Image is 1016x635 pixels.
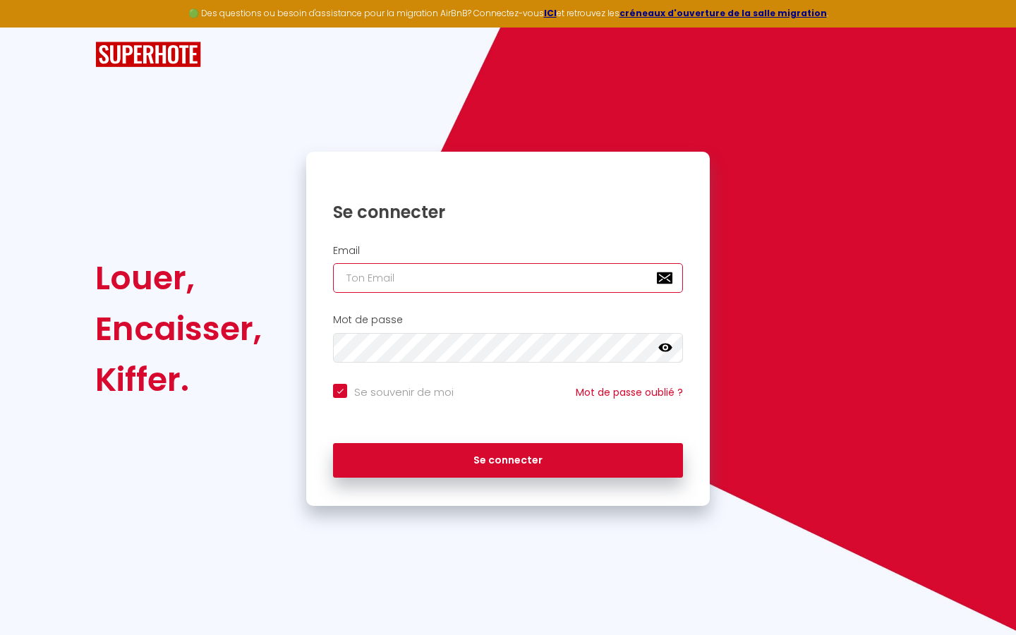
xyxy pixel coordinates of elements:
[11,6,54,48] button: Ouvrir le widget de chat LiveChat
[333,263,683,293] input: Ton Email
[333,201,683,223] h1: Se connecter
[95,354,262,405] div: Kiffer.
[544,7,557,19] a: ICI
[95,253,262,303] div: Louer,
[95,303,262,354] div: Encaisser,
[333,443,683,478] button: Se connecter
[333,314,683,326] h2: Mot de passe
[619,7,827,19] a: créneaux d'ouverture de la salle migration
[333,245,683,257] h2: Email
[576,385,683,399] a: Mot de passe oublié ?
[95,42,201,68] img: SuperHote logo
